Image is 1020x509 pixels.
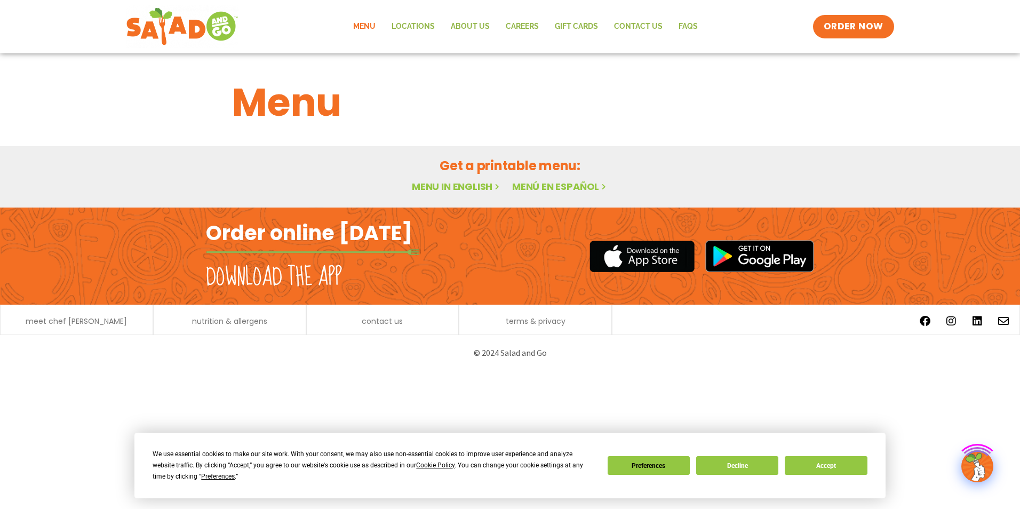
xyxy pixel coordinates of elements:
[606,14,671,39] a: Contact Us
[696,456,778,475] button: Decline
[608,456,690,475] button: Preferences
[547,14,606,39] a: GIFT CARDS
[345,14,706,39] nav: Menu
[134,433,886,498] div: Cookie Consent Prompt
[211,346,809,360] p: © 2024 Salad and Go
[384,14,443,39] a: Locations
[232,74,788,131] h1: Menu
[671,14,706,39] a: FAQs
[206,249,419,255] img: fork
[201,473,235,480] span: Preferences
[206,263,342,292] h2: Download the app
[498,14,547,39] a: Careers
[232,156,788,175] h2: Get a printable menu:
[416,462,455,469] span: Cookie Policy
[192,317,267,325] a: nutrition & allergens
[512,180,608,193] a: Menú en español
[153,449,594,482] div: We use essential cookies to make our site work. With your consent, we may also use non-essential ...
[813,15,894,38] a: ORDER NOW
[506,317,565,325] a: terms & privacy
[589,239,695,274] img: appstore
[26,317,127,325] a: meet chef [PERSON_NAME]
[443,14,498,39] a: About Us
[126,5,238,48] img: new-SAG-logo-768×292
[362,317,403,325] a: contact us
[345,14,384,39] a: Menu
[412,180,501,193] a: Menu in English
[705,240,814,272] img: google_play
[824,20,883,33] span: ORDER NOW
[206,220,412,246] h2: Order online [DATE]
[785,456,867,475] button: Accept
